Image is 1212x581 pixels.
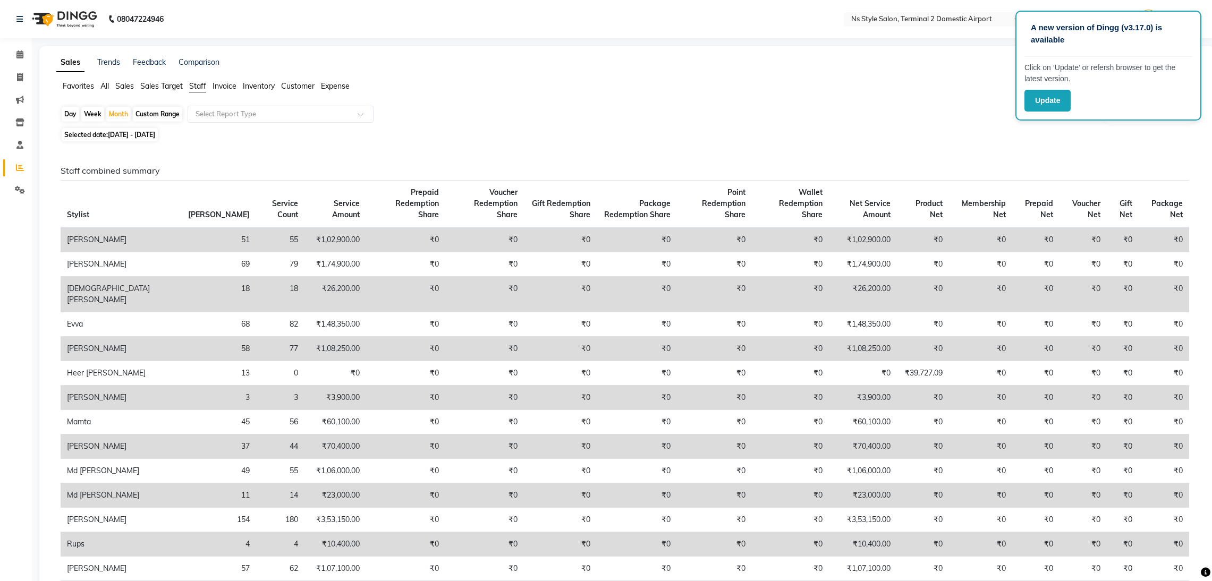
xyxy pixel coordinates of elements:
[321,81,350,91] span: Expense
[1151,199,1183,219] span: Package Net
[597,312,677,337] td: ₹0
[445,277,524,312] td: ₹0
[366,434,445,459] td: ₹0
[63,81,94,91] span: Favorites
[366,312,445,337] td: ₹0
[779,187,823,219] span: Wallet Redemption Share
[1139,557,1189,581] td: ₹0
[1060,459,1107,483] td: ₹0
[1107,532,1139,557] td: ₹0
[332,199,360,219] span: Service Amount
[1139,252,1189,277] td: ₹0
[56,53,84,72] a: Sales
[1012,410,1060,434] td: ₹0
[1107,227,1139,252] td: ₹0
[256,459,304,483] td: 55
[752,386,829,410] td: ₹0
[524,277,596,312] td: ₹0
[752,483,829,508] td: ₹0
[256,508,304,532] td: 180
[897,557,949,581] td: ₹0
[677,532,752,557] td: ₹0
[61,410,182,434] td: Mamta
[897,508,949,532] td: ₹0
[949,459,1012,483] td: ₹0
[677,277,752,312] td: ₹0
[1139,361,1189,386] td: ₹0
[366,227,445,252] td: ₹0
[1107,337,1139,361] td: ₹0
[1012,557,1060,581] td: ₹0
[524,312,596,337] td: ₹0
[597,227,677,252] td: ₹0
[597,434,677,459] td: ₹0
[829,386,897,410] td: ₹3,900.00
[1139,277,1189,312] td: ₹0
[182,361,256,386] td: 13
[256,410,304,434] td: 56
[677,410,752,434] td: ₹0
[133,57,166,67] a: Feedback
[1012,227,1060,252] td: ₹0
[752,252,829,277] td: ₹0
[1072,199,1100,219] span: Voucher Net
[677,337,752,361] td: ₹0
[829,252,897,277] td: ₹1,74,900.00
[916,199,943,219] span: Product Net
[61,361,182,386] td: Heer [PERSON_NAME]
[61,166,1189,176] h6: Staff combined summary
[366,483,445,508] td: ₹0
[182,312,256,337] td: 68
[1139,386,1189,410] td: ₹0
[395,187,439,219] span: Prepaid Redemption Share
[897,252,949,277] td: ₹0
[445,312,524,337] td: ₹0
[897,459,949,483] td: ₹0
[949,483,1012,508] td: ₹0
[1060,532,1107,557] td: ₹0
[108,131,155,139] span: [DATE] - [DATE]
[366,361,445,386] td: ₹0
[117,4,164,34] b: 08047224946
[62,107,79,122] div: Day
[366,277,445,312] td: ₹0
[524,337,596,361] td: ₹0
[445,252,524,277] td: ₹0
[897,410,949,434] td: ₹0
[182,532,256,557] td: 4
[597,252,677,277] td: ₹0
[182,410,256,434] td: 45
[1139,459,1189,483] td: ₹0
[829,410,897,434] td: ₹60,100.00
[829,337,897,361] td: ₹1,08,250.00
[61,277,182,312] td: [DEMOGRAPHIC_DATA][PERSON_NAME]
[677,361,752,386] td: ₹0
[1060,252,1107,277] td: ₹0
[597,337,677,361] td: ₹0
[1139,410,1189,434] td: ₹0
[1012,532,1060,557] td: ₹0
[304,337,366,361] td: ₹1,08,250.00
[962,199,1006,219] span: Membership Net
[445,227,524,252] td: ₹0
[1139,508,1189,532] td: ₹0
[949,277,1012,312] td: ₹0
[213,81,236,91] span: Invoice
[677,557,752,581] td: ₹0
[1060,361,1107,386] td: ₹0
[829,361,897,386] td: ₹0
[1120,199,1132,219] span: Gift Net
[61,337,182,361] td: [PERSON_NAME]
[597,532,677,557] td: ₹0
[100,81,109,91] span: All
[182,252,256,277] td: 69
[1107,459,1139,483] td: ₹0
[27,4,100,34] img: logo
[897,434,949,459] td: ₹0
[1139,10,1158,28] img: Kaushal
[61,312,182,337] td: Evva
[304,557,366,581] td: ₹1,07,100.00
[752,227,829,252] td: ₹0
[1012,277,1060,312] td: ₹0
[61,532,182,557] td: Rups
